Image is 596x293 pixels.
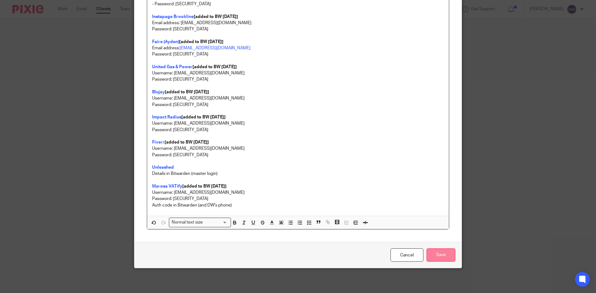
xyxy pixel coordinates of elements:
[152,152,444,158] p: Password: [SECURITY_DATA]
[391,248,423,262] a: Cancel
[152,145,444,152] p: Username: [EMAIL_ADDRESS][DOMAIN_NAME]
[152,65,192,69] a: United Gas & Power
[152,15,194,19] a: Instapage Brookline
[152,95,444,101] p: Username: [EMAIL_ADDRESS][DOMAIN_NAME]
[179,40,223,44] strong: [added to BW [DATE]]
[181,115,226,119] strong: [added to BW [DATE]]
[194,15,238,19] strong: [added to BW [DATE]]
[165,140,209,144] strong: [added to BW [DATE]]
[165,90,209,94] strong: [added to BW [DATE]]
[152,127,444,133] p: Password: [SECURITY_DATA]
[152,76,444,82] p: Password: [SECURITY_DATA]
[169,218,231,227] div: Search for option
[152,90,165,94] a: Blujay
[182,184,227,189] strong: [added to BW [DATE]]
[152,165,174,170] a: Unleashed
[152,20,444,26] p: Email address: [EMAIL_ADDRESS][DOMAIN_NAME]
[152,196,444,202] p: Password: [SECURITY_DATA]
[180,46,251,50] a: [EMAIL_ADDRESS][DOMAIN_NAME]
[152,51,444,57] p: Password: [SECURITY_DATA]
[152,70,444,76] p: Username: [EMAIL_ADDRESS][DOMAIN_NAME]
[152,40,179,44] a: Faire (Ayden)
[152,120,444,127] p: Username: [EMAIL_ADDRESS][DOMAIN_NAME]
[192,65,237,69] strong: [added to BW [DATE]]
[152,171,444,177] p: Details in Bitwarden (master login)
[152,26,444,32] p: Password: [SECURITY_DATA]
[152,140,165,144] a: Fiverr
[152,202,444,208] p: Auth code in Bitwarden (and DW's phone)
[170,219,204,226] span: Normal text size
[152,115,181,119] a: Impact Radius
[427,248,455,262] input: Save
[152,1,444,7] p: - Password: [SECURITY_DATA]
[205,219,227,226] input: Search for option
[152,102,444,108] p: Password: [SECURITY_DATA]
[152,45,444,51] p: Email address:
[152,189,444,196] p: Username: [EMAIL_ADDRESS][DOMAIN_NAME]
[152,184,182,189] a: Marosa VATify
